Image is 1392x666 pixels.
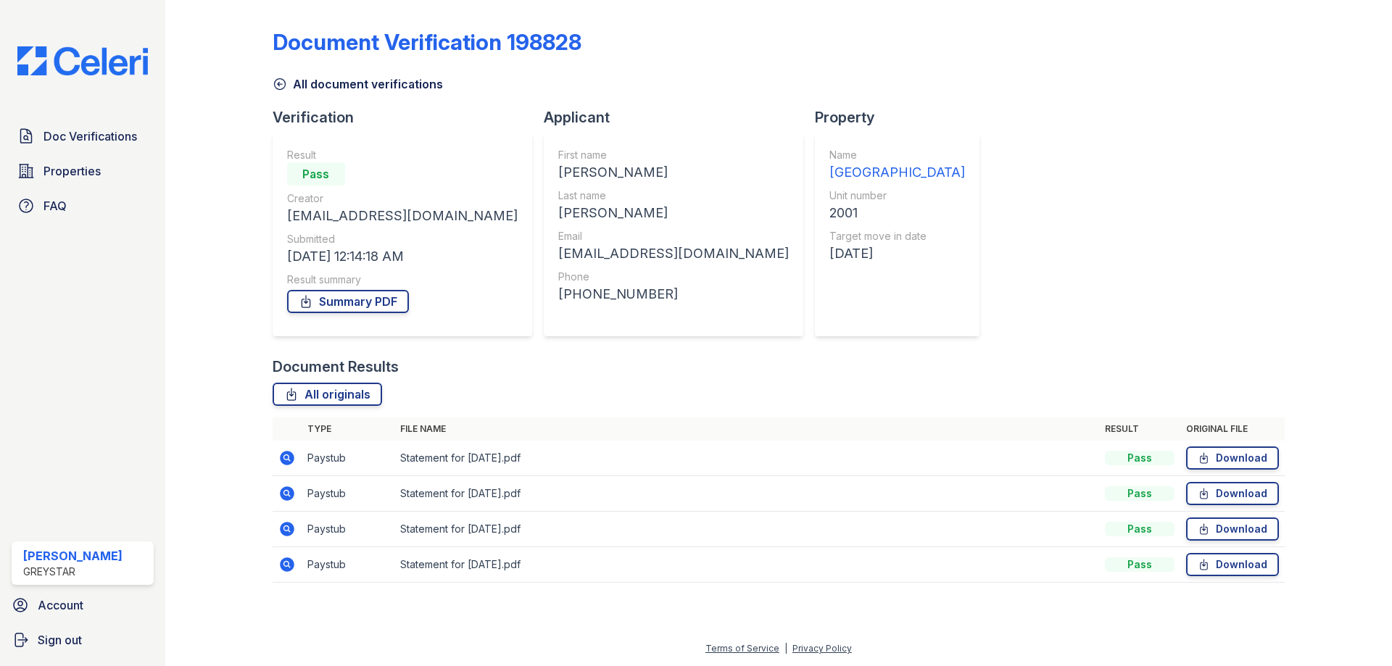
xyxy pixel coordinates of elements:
[302,476,394,512] td: Paystub
[829,188,965,203] div: Unit number
[273,107,544,128] div: Verification
[829,148,965,162] div: Name
[287,290,409,313] a: Summary PDF
[784,643,787,654] div: |
[302,512,394,547] td: Paystub
[544,107,815,128] div: Applicant
[287,191,518,206] div: Creator
[43,128,137,145] span: Doc Verifications
[287,206,518,226] div: [EMAIL_ADDRESS][DOMAIN_NAME]
[394,476,1099,512] td: Statement for [DATE].pdf
[6,46,159,75] img: CE_Logo_Blue-a8612792a0a2168367f1c8372b55b34899dd931a85d93a1a3d3e32e68fde9ad4.png
[302,417,394,441] th: Type
[273,29,581,55] div: Document Verification 198828
[815,107,991,128] div: Property
[23,547,123,565] div: [PERSON_NAME]
[394,547,1099,583] td: Statement for [DATE].pdf
[394,512,1099,547] td: Statement for [DATE].pdf
[287,246,518,267] div: [DATE] 12:14:18 AM
[1105,557,1174,572] div: Pass
[6,625,159,654] a: Sign out
[12,191,154,220] a: FAQ
[273,357,399,377] div: Document Results
[6,591,159,620] a: Account
[12,122,154,151] a: Doc Verifications
[23,565,123,579] div: Greystar
[287,148,518,162] div: Result
[394,441,1099,476] td: Statement for [DATE].pdf
[1186,446,1279,470] a: Download
[1099,417,1180,441] th: Result
[558,203,789,223] div: [PERSON_NAME]
[829,148,965,183] a: Name [GEOGRAPHIC_DATA]
[273,383,382,406] a: All originals
[829,203,965,223] div: 2001
[394,417,1099,441] th: File name
[1186,553,1279,576] a: Download
[558,243,789,264] div: [EMAIL_ADDRESS][DOMAIN_NAME]
[829,229,965,243] div: Target move in date
[302,441,394,476] td: Paystub
[1105,522,1174,536] div: Pass
[302,547,394,583] td: Paystub
[829,162,965,183] div: [GEOGRAPHIC_DATA]
[273,75,443,93] a: All document verifications
[287,272,518,287] div: Result summary
[287,162,345,186] div: Pass
[558,188,789,203] div: Last name
[43,162,101,180] span: Properties
[38,631,82,649] span: Sign out
[12,157,154,186] a: Properties
[558,229,789,243] div: Email
[829,243,965,264] div: [DATE]
[705,643,779,654] a: Terms of Service
[558,162,789,183] div: [PERSON_NAME]
[1186,482,1279,505] a: Download
[558,284,789,304] div: [PHONE_NUMBER]
[792,643,852,654] a: Privacy Policy
[1105,451,1174,465] div: Pass
[38,596,83,614] span: Account
[558,270,789,284] div: Phone
[1186,517,1279,541] a: Download
[558,148,789,162] div: First name
[1105,486,1174,501] div: Pass
[1180,417,1285,441] th: Original file
[43,197,67,215] span: FAQ
[287,232,518,246] div: Submitted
